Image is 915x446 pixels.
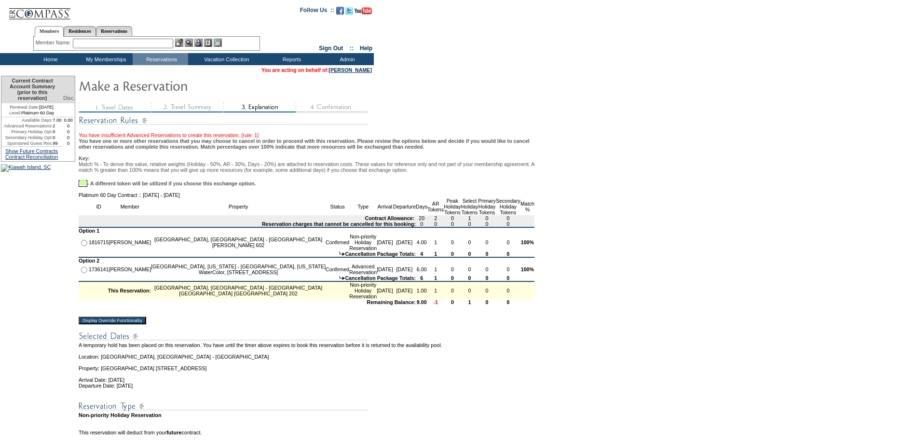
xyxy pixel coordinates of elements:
td: 0 [461,275,478,282]
span: Disc. [63,95,75,101]
td: Departure Date: [DATE] [79,383,534,389]
td: This reservation will deduct from your contract. [79,430,534,435]
td: Advanced Reservations: [1,123,53,129]
input: Display Override Functionality [79,317,146,324]
td: Sponsored Guest Res: [1,140,53,146]
td: -1 [427,299,444,305]
td: [PERSON_NAME] [109,264,151,275]
img: b_calculator.gif [214,39,222,47]
td: [DATE] [393,264,416,275]
td: Secondary Holiday Tokens [496,198,520,215]
td: Vacation Collection [188,53,263,65]
img: View [185,39,193,47]
nobr: WaterColor, [STREET_ADDRESS] [199,269,278,275]
td: 99 [53,140,62,146]
td: 0 [496,234,520,251]
img: step1_state3.gif [79,102,151,112]
td: A temporary hold has been placed on this reservation. You have until the timer above expires to b... [79,342,534,348]
td: 0 [478,275,496,282]
td: Reports [263,53,318,65]
td: 0 [62,140,75,146]
img: Follow us on Twitter [345,7,353,14]
a: Members [35,26,64,37]
img: Reservations [204,39,212,47]
a: Help [360,45,372,52]
td: 0 [62,129,75,135]
td: Peak Holiday Tokens [444,198,461,215]
img: Make Reservation [79,76,272,95]
td: Available Days: [1,117,53,123]
td: 7.00 [53,117,62,123]
nobr: [GEOGRAPHIC_DATA], [US_STATE] - [GEOGRAPHIC_DATA], [US_STATE] [151,264,326,269]
td: Location: [GEOGRAPHIC_DATA], [GEOGRAPHIC_DATA] - [GEOGRAPHIC_DATA] [79,348,534,360]
td: 0 [478,299,496,305]
td: [PERSON_NAME] [109,234,151,251]
td: 0 [478,221,496,228]
div: You have one or more other reservations that you may choose to cancel in order to proceed with th... [79,138,534,186]
a: Contract Reconciliation [5,154,58,160]
span: :: [350,45,354,52]
td: Non-priority Holiday Reservation [349,282,377,299]
a: Show Future Contracts [5,148,58,154]
img: Reservation Dates [79,330,368,342]
td: 0 [53,135,62,140]
td: 0 [444,299,461,305]
td: [DATE] [393,234,416,251]
td: 0 [62,123,75,129]
td: 0 [496,299,520,305]
td: 0 [478,215,496,221]
td: Departure [393,198,416,215]
span: You are acting on behalf of: [261,67,372,73]
td: 0 [427,221,444,228]
td: 1 [427,251,444,258]
td: 1 [427,264,444,275]
td: 0 [444,221,461,228]
nobr: This Reservation: [108,288,151,293]
td: ID [89,198,109,215]
td: Confirmed [326,264,349,275]
a: Sign Out [319,45,343,52]
td: Confirmed [326,234,349,251]
img: Become our fan on Facebook [336,7,344,14]
td: 0 [496,282,520,299]
td: [DATE] [377,264,393,275]
td: My Memberships [77,53,133,65]
td: 1.00 [416,282,427,299]
td: 9.00 [416,299,427,305]
td: 0 [478,282,496,299]
img: b_edit.gif [175,39,183,47]
td: Primary Holiday Opt: [1,129,53,135]
b: future [166,430,181,435]
td: Platinum 60 Day [1,110,62,117]
td: AR Tokens [427,198,444,215]
img: Subscribe to our YouTube Channel [355,7,372,14]
td: Reservations [133,53,188,65]
td: Platinum 60 Day Contract :: [DATE] - [DATE] [79,192,534,198]
td: Arrival [377,198,393,215]
td: 2 [427,215,444,221]
b: 100% [521,239,534,245]
img: step4_state1.gif [296,102,368,112]
td: 1 [461,299,478,305]
td: Home [22,53,77,65]
td: Current Contract Account Summary (prior to this reservation) [1,76,62,103]
td: Property: [GEOGRAPHIC_DATA] [STREET_ADDRESS] [79,360,534,371]
td: Secondary Holiday Opt: [1,135,53,140]
td: 0 [444,275,461,282]
td: Non-priority Holiday Reservation [349,234,377,251]
td: 0 [416,221,427,228]
td: 0 [478,251,496,258]
td: Remaining Balance: [79,299,416,305]
td: 1 [427,275,444,282]
td: 0 [53,129,62,135]
img: Reservation Type [79,400,368,412]
img: Impersonate [194,39,203,47]
td: 0 [496,251,520,258]
td: 0 [444,282,461,299]
td: 1 [427,234,444,251]
td: 1 [427,282,444,299]
td: Member [109,198,151,215]
nobr: [GEOGRAPHIC_DATA], [GEOGRAPHIC_DATA] - [GEOGRAPHIC_DATA] [154,285,322,291]
td: 0 [444,251,461,258]
td: 1816715 [89,234,109,251]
